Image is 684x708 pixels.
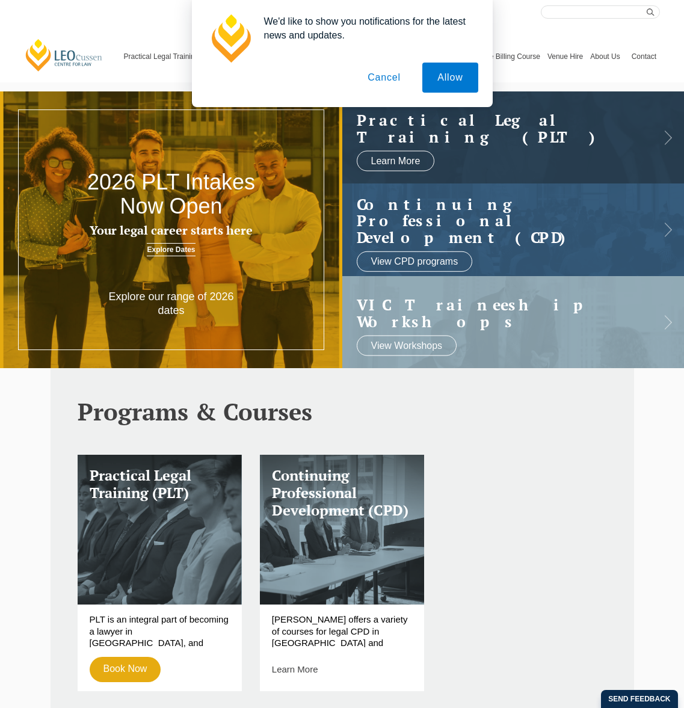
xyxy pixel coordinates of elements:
a: Book Now [90,657,161,682]
a: Practical Legal Training (PLT) [78,455,242,605]
h3: Your legal career starts here [69,224,274,237]
a: View CPD programs [357,251,473,272]
a: View Workshops [357,336,457,356]
a: Continuing Professional Development (CPD) [260,455,424,605]
h3: Practical Legal Training (PLT) [90,467,230,502]
a: Learn More [272,664,318,674]
h3: Continuing Professional Development (CPD) [272,467,412,519]
a: Learn More [357,151,435,171]
p: [PERSON_NAME] offers a variety of courses for legal CPD in [GEOGRAPHIC_DATA] and online, across a... [272,614,412,647]
p: PLT is an integral part of becoming a lawyer in [GEOGRAPHIC_DATA], and [PERSON_NAME] are proud to... [90,614,230,647]
h2: Programs & Courses [78,398,607,425]
h2: Continuing Professional Development (CPD) [357,196,651,246]
a: Explore Dates [147,243,195,256]
a: Practical LegalTraining (PLT) [357,112,651,145]
img: notification icon [206,14,254,63]
p: Explore our range of 2026 dates [103,290,240,318]
h2: 2026 PLT Intakes Now Open [69,170,274,218]
a: Continuing ProfessionalDevelopment (CPD) [357,196,651,246]
button: Cancel [353,63,416,93]
h2: Practical Legal Training (PLT) [357,112,651,145]
div: We'd like to show you notifications for the latest news and updates. [254,14,478,42]
button: Allow [422,63,478,93]
a: VIC Traineeship Workshops [357,297,651,330]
